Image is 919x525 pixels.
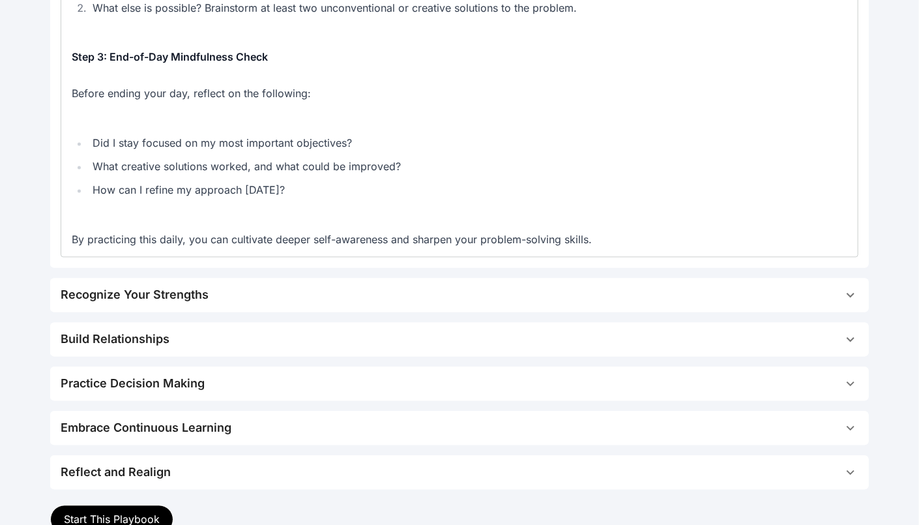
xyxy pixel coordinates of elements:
div: Embrace Continuous Learning [61,419,231,438]
button: Recognize Your Strengths [50,278,869,312]
button: Build Relationships [50,323,869,357]
p: What creative solutions worked, and what could be improved? [93,158,847,176]
div: Build Relationships [61,331,169,349]
button: Reflect and Realign [50,456,869,490]
strong: Step 3: End-of-Day Mindfulness Check [72,51,268,64]
button: Practice Decision Making [50,367,869,401]
div: Reflect and Realign [61,464,171,482]
p: Before ending your day, reflect on the following: [72,85,847,103]
p: Did I stay focused on my most important objectives? [93,134,847,153]
div: Recognize Your Strengths [61,286,209,305]
p: By practicing this daily, you can cultivate deeper self-awareness and sharpen your problem-solvin... [72,231,847,249]
p: How can I refine my approach [DATE]? [93,181,847,200]
button: Embrace Continuous Learning [50,412,869,445]
div: Practice Decision Making [61,375,205,393]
